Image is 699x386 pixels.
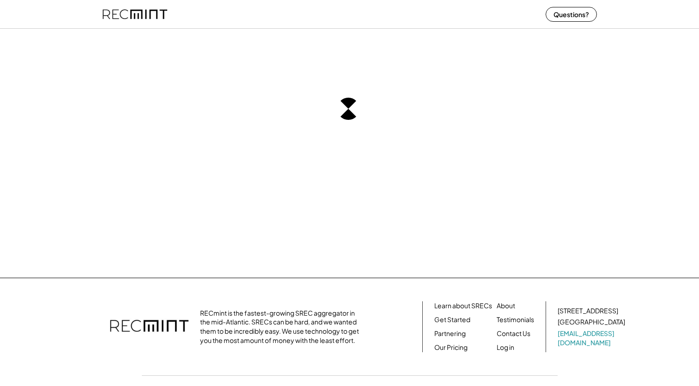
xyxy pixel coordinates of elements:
a: Partnering [434,329,466,338]
a: Learn about SRECs [434,301,492,311]
a: Testimonials [497,315,534,324]
button: Questions? [546,7,597,22]
a: Contact Us [497,329,530,338]
a: About [497,301,515,311]
img: recmint-logotype%403x.png [110,311,188,343]
a: Get Started [434,315,470,324]
div: [STREET_ADDRESS] [558,306,618,316]
a: Our Pricing [434,343,468,352]
a: Log in [497,343,514,352]
div: [GEOGRAPHIC_DATA] [558,318,625,327]
img: recmint-logotype%403x%20%281%29.jpeg [103,2,167,26]
a: [EMAIL_ADDRESS][DOMAIN_NAME] [558,329,627,347]
div: RECmint is the fastest-growing SREC aggregator in the mid-Atlantic. SRECs can be hard, and we wan... [200,309,364,345]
